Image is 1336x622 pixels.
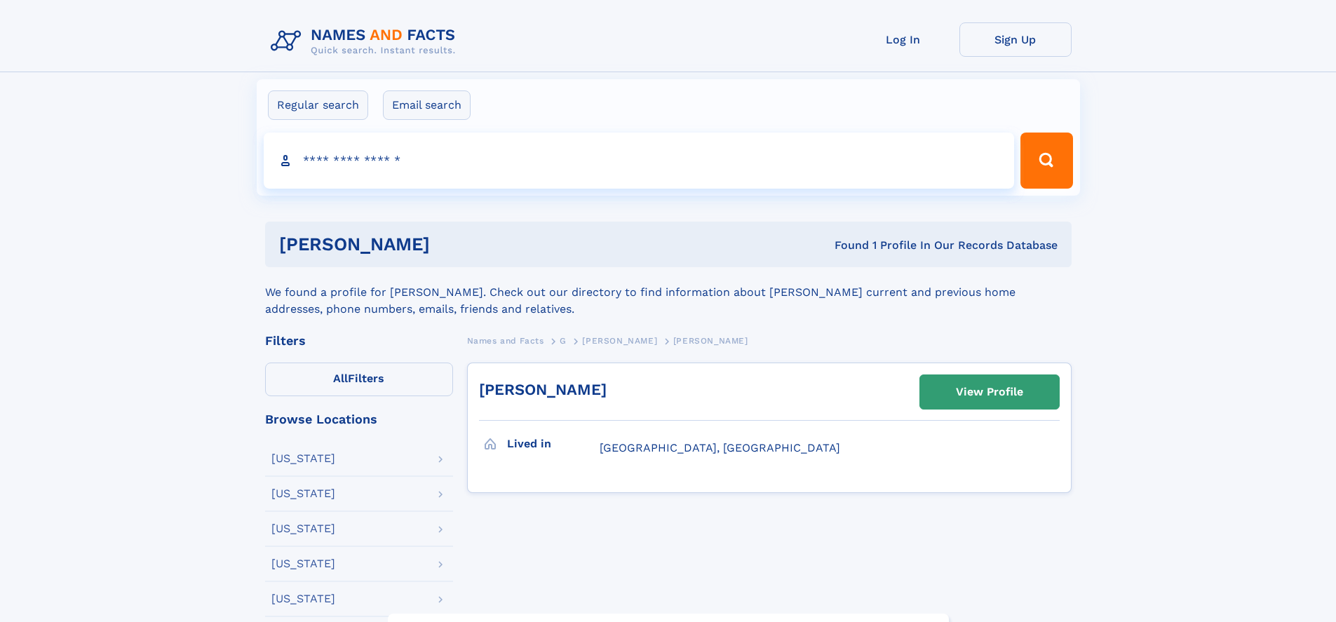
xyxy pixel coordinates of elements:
[560,336,567,346] span: G
[1020,133,1072,189] button: Search Button
[271,453,335,464] div: [US_STATE]
[265,363,453,396] label: Filters
[920,375,1059,409] a: View Profile
[847,22,959,57] a: Log In
[271,488,335,499] div: [US_STATE]
[271,523,335,534] div: [US_STATE]
[600,441,840,454] span: [GEOGRAPHIC_DATA], [GEOGRAPHIC_DATA]
[279,236,633,253] h1: [PERSON_NAME]
[467,332,544,349] a: Names and Facts
[265,22,467,60] img: Logo Names and Facts
[271,593,335,604] div: [US_STATE]
[560,332,567,349] a: G
[632,238,1058,253] div: Found 1 Profile In Our Records Database
[264,133,1015,189] input: search input
[268,90,368,120] label: Regular search
[383,90,471,120] label: Email search
[956,376,1023,408] div: View Profile
[507,432,600,456] h3: Lived in
[271,558,335,569] div: [US_STATE]
[582,336,657,346] span: [PERSON_NAME]
[582,332,657,349] a: [PERSON_NAME]
[333,372,348,385] span: All
[265,267,1072,318] div: We found a profile for [PERSON_NAME]. Check out our directory to find information about [PERSON_N...
[673,336,748,346] span: [PERSON_NAME]
[265,334,453,347] div: Filters
[479,381,607,398] a: [PERSON_NAME]
[959,22,1072,57] a: Sign Up
[265,413,453,426] div: Browse Locations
